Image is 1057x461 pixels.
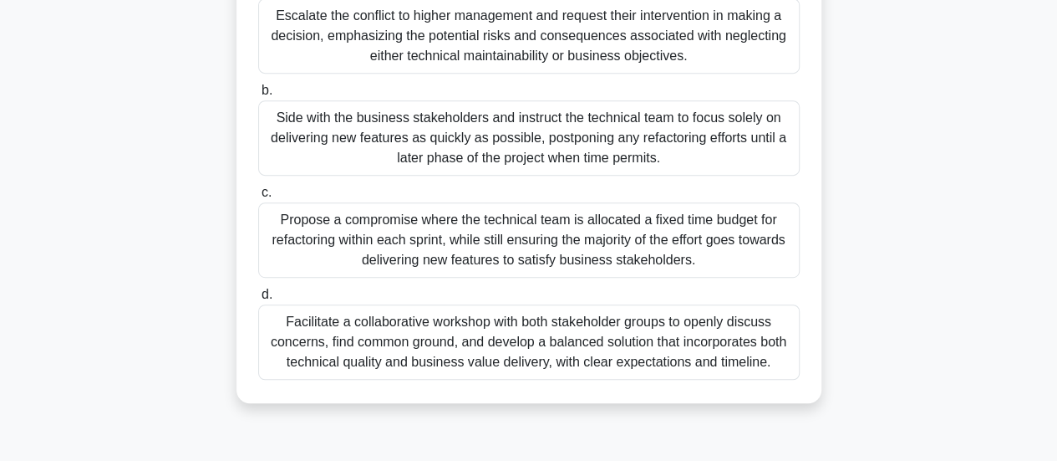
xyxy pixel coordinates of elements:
[258,100,800,176] div: Side with the business stakeholders and instruct the technical team to focus solely on delivering...
[258,305,800,380] div: Facilitate a collaborative workshop with both stakeholder groups to openly discuss concerns, find...
[262,287,272,301] span: d.
[262,185,272,199] span: c.
[258,202,800,278] div: Propose a compromise where the technical team is allocated a fixed time budget for refactoring wi...
[262,83,272,97] span: b.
